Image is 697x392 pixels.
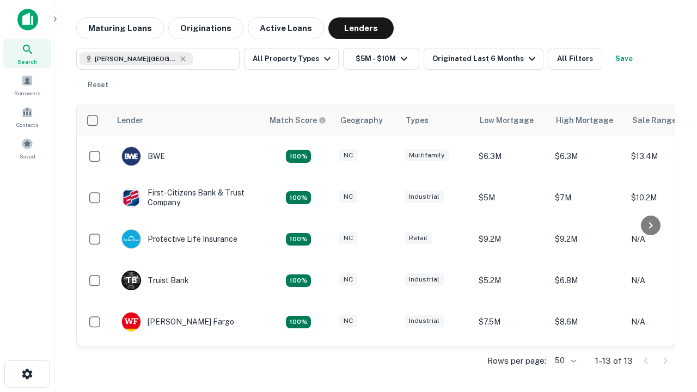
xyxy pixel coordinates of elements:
a: Contacts [3,102,51,131]
div: Industrial [405,273,444,286]
td: $7.5M [473,301,549,342]
div: Lender [117,114,143,127]
button: Originations [168,17,243,39]
div: BWE [121,146,165,166]
div: First-citizens Bank & Trust Company [121,188,252,207]
div: Matching Properties: 2, hasApolloMatch: undefined [286,316,311,329]
span: Contacts [16,120,38,129]
div: Industrial [405,191,444,203]
span: Saved [20,152,35,161]
div: Low Mortgage [480,114,534,127]
img: picture [122,230,140,248]
td: $8.6M [549,301,626,342]
th: Capitalize uses an advanced AI algorithm to match your search with the best lender. The match sco... [263,105,334,136]
div: Matching Properties: 2, hasApolloMatch: undefined [286,191,311,204]
div: Geography [340,114,383,127]
td: $9.2M [549,218,626,260]
div: Truist Bank [121,271,189,290]
button: Save your search to get updates of matches that match your search criteria. [607,48,641,70]
div: 50 [551,353,578,369]
div: NC [339,232,357,244]
div: Retail [405,232,432,244]
th: High Mortgage [549,105,626,136]
td: $6.8M [549,260,626,301]
button: Lenders [328,17,394,39]
div: NC [339,149,357,162]
div: Capitalize uses an advanced AI algorithm to match your search with the best lender. The match sco... [270,114,326,126]
button: All Property Types [244,48,339,70]
td: $5M [473,177,549,218]
a: Search [3,39,51,68]
div: Industrial [405,315,444,327]
th: Lender [111,105,263,136]
div: Multifamily [405,149,449,162]
button: Reset [81,74,115,96]
img: picture [122,188,140,207]
button: Maturing Loans [76,17,164,39]
td: $7M [549,177,626,218]
a: Borrowers [3,70,51,100]
div: NC [339,191,357,203]
th: Low Mortgage [473,105,549,136]
td: $5.2M [473,260,549,301]
div: Sale Range [632,114,676,127]
span: Search [17,57,37,66]
td: $8.8M [473,342,549,384]
span: [PERSON_NAME][GEOGRAPHIC_DATA], [GEOGRAPHIC_DATA] [95,54,176,64]
td: $8.8M [549,342,626,384]
img: picture [122,147,140,166]
div: Matching Properties: 3, hasApolloMatch: undefined [286,274,311,287]
button: All Filters [548,48,602,70]
img: capitalize-icon.png [17,9,38,30]
div: Matching Properties: 2, hasApolloMatch: undefined [286,150,311,163]
div: NC [339,315,357,327]
h6: Match Score [270,114,324,126]
th: Geography [334,105,399,136]
th: Types [399,105,473,136]
div: [PERSON_NAME] Fargo [121,312,234,332]
div: Types [406,114,429,127]
td: $9.2M [473,218,549,260]
div: Matching Properties: 2, hasApolloMatch: undefined [286,233,311,246]
td: $6.3M [549,136,626,177]
span: Borrowers [14,89,40,97]
div: Originated Last 6 Months [432,52,539,65]
button: Originated Last 6 Months [424,48,543,70]
p: Rows per page: [487,354,546,367]
button: Active Loans [248,17,324,39]
a: Saved [3,133,51,163]
td: $6.3M [473,136,549,177]
iframe: Chat Widget [643,270,697,322]
button: $5M - $10M [343,48,419,70]
p: T B [126,275,137,286]
p: 1–13 of 13 [595,354,633,367]
div: Protective Life Insurance [121,229,237,249]
img: picture [122,313,140,331]
div: High Mortgage [556,114,613,127]
div: NC [339,273,357,286]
